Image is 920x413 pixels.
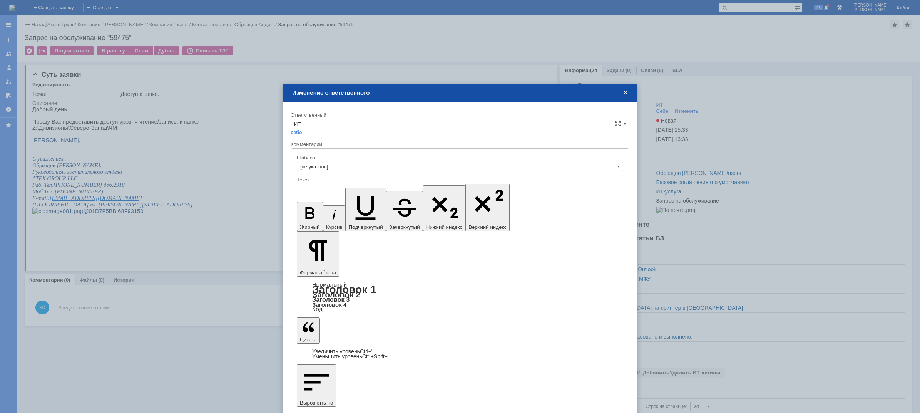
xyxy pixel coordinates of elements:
a: Заголовок 3 [312,296,350,303]
div: Комментарий [291,141,629,148]
a: себе [291,129,302,136]
span: . [10,82,12,88]
div: Ответственный [291,112,628,118]
div: Цитата [297,349,623,359]
div: Формат абзаца [297,282,623,312]
a: Decrease [312,353,389,359]
a: Заголовок 1 [312,284,376,295]
span: Ctrl+Shift+' [362,353,389,359]
span: Тел [12,82,19,88]
span: Свернуть (Ctrl + M) [611,89,619,96]
button: Формат абзаца [297,231,339,277]
span: Нижний индекс [426,224,463,230]
div: Шаблон [297,155,622,160]
span: . [PHONE_NUMBER] [19,82,71,88]
span: Формат абзаца [300,270,336,275]
span: Выровнять по [300,400,333,406]
span: Закрыть [622,89,629,96]
button: Зачеркнутый [386,191,423,231]
a: Заголовок 2 [312,290,360,299]
a: Код [312,306,323,313]
button: Нижний индекс [423,185,466,231]
span: Сложная форма [615,121,621,127]
button: Цитата [297,317,320,344]
button: Курсив [323,205,346,231]
button: Верхний индекс [465,184,510,231]
span: Ctrl+' [360,348,373,354]
button: Подчеркнутый [345,188,386,231]
button: Выровнять по [297,364,336,407]
a: Заголовок 4 [312,301,346,308]
span: Курсив [326,224,343,230]
a: Нормальный [312,281,347,288]
div: Изменение ответственного [292,89,629,96]
button: Жирный [297,202,323,231]
span: Подчеркнутый [348,224,383,230]
span: Верхний индекс [468,224,507,230]
a: [EMAIL_ADDRESS][DOMAIN_NAME] [17,89,110,95]
div: Текст [297,177,622,182]
span: Жирный [300,224,320,230]
span: Зачеркнутый [389,224,420,230]
span: Цитата [300,337,317,342]
a: Increase [312,348,373,354]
